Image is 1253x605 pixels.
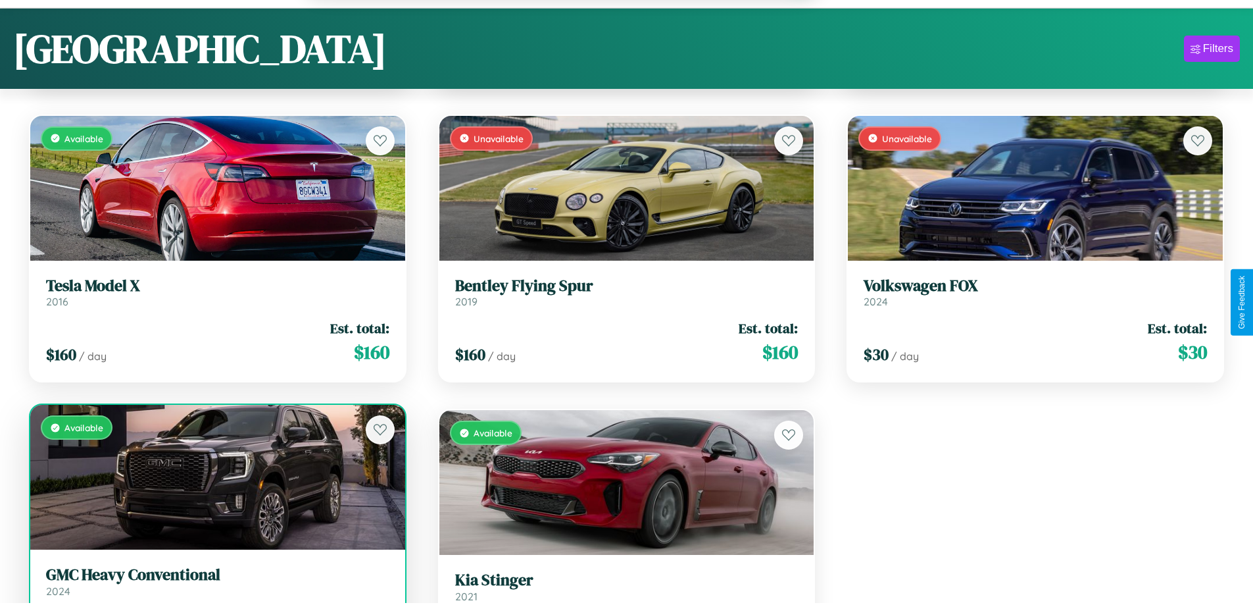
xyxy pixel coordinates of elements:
[46,344,76,365] span: $ 160
[455,571,798,590] h3: Kia Stinger
[330,319,389,338] span: Est. total:
[864,276,1207,296] h3: Volkswagen FOX
[891,350,919,363] span: / day
[455,276,798,296] h3: Bentley Flying Spur
[1237,276,1246,329] div: Give Feedback
[474,133,524,144] span: Unavailable
[46,566,389,585] h3: GMC Heavy Conventional
[455,590,478,603] span: 2021
[455,571,798,603] a: Kia Stinger2021
[488,350,516,363] span: / day
[762,339,798,365] span: $ 160
[1184,36,1240,62] button: Filters
[1178,339,1207,365] span: $ 30
[474,427,512,438] span: Available
[455,344,485,365] span: $ 160
[354,339,389,365] span: $ 160
[46,295,68,308] span: 2016
[46,276,389,296] h3: Tesla Model X
[455,276,798,309] a: Bentley Flying Spur2019
[882,133,932,144] span: Unavailable
[864,276,1207,309] a: Volkswagen FOX2024
[46,566,389,598] a: GMC Heavy Conventional2024
[1148,319,1207,338] span: Est. total:
[739,319,798,338] span: Est. total:
[1203,42,1233,55] div: Filters
[64,133,103,144] span: Available
[864,295,888,308] span: 2024
[455,295,478,308] span: 2019
[64,422,103,433] span: Available
[864,344,889,365] span: $ 30
[46,585,70,598] span: 2024
[46,276,389,309] a: Tesla Model X2016
[79,350,107,363] span: / day
[13,22,387,76] h1: [GEOGRAPHIC_DATA]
